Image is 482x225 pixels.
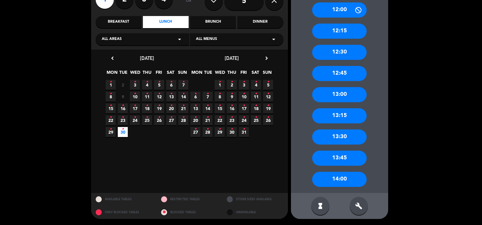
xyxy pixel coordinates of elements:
i: • [206,124,209,134]
i: • [267,101,269,110]
span: THU [142,69,152,79]
span: TUE [203,69,213,79]
span: 5 [263,80,273,90]
i: • [146,112,148,122]
span: [DATE] [140,55,154,61]
span: 11 [251,92,261,102]
span: 9 [227,92,237,102]
span: 13 [190,103,200,113]
i: • [255,89,257,99]
i: • [243,124,245,134]
div: 12:00 [312,2,367,18]
i: • [110,101,112,110]
i: • [146,89,148,99]
i: • [231,101,233,110]
span: FRI [154,69,164,79]
i: • [170,101,172,110]
i: • [134,77,136,87]
span: 14 [203,103,213,113]
i: • [170,77,172,87]
i: • [182,101,184,110]
div: 13:45 [312,151,367,166]
i: • [243,101,245,110]
i: • [243,89,245,99]
i: • [110,89,112,99]
span: 16 [118,103,128,113]
i: • [267,77,269,87]
i: • [122,124,124,134]
span: 17 [130,103,140,113]
i: • [231,112,233,122]
i: • [146,77,148,87]
i: • [255,112,257,122]
span: 26 [263,115,273,125]
div: UNAVAILABLE [222,206,288,219]
span: 18 [251,103,261,113]
i: • [243,77,245,87]
div: 12:45 [312,66,367,81]
i: • [255,101,257,110]
i: • [182,77,184,87]
i: • [194,112,196,122]
div: AVAILABLE TABLES [91,193,157,206]
i: • [110,112,112,122]
div: 13:00 [312,87,367,102]
i: • [231,77,233,87]
span: 25 [142,115,152,125]
span: 17 [239,103,249,113]
span: 28 [203,127,213,137]
i: • [219,89,221,99]
div: 13:15 [312,108,367,123]
span: THU [227,69,237,79]
i: • [170,89,172,99]
span: SAT [166,69,176,79]
i: • [134,89,136,99]
div: Breakfast [96,16,141,28]
i: • [158,101,160,110]
span: 22 [106,115,116,125]
span: 6 [166,80,176,90]
i: • [110,77,112,87]
span: 4 [142,80,152,90]
span: 27 [166,115,176,125]
i: • [170,112,172,122]
span: 19 [263,103,273,113]
span: 15 [215,103,225,113]
span: 4 [251,80,261,90]
div: 12:30 [312,45,367,60]
i: • [243,112,245,122]
i: • [182,112,184,122]
span: 21 [203,115,213,125]
i: chevron_right [263,55,270,61]
i: • [231,89,233,99]
span: 18 [142,103,152,113]
span: 16 [227,103,237,113]
i: • [219,77,221,87]
span: 9 [118,92,128,102]
span: 7 [178,80,188,90]
i: chevron_left [109,55,116,61]
span: All menus [196,36,217,42]
span: 5 [154,80,164,90]
i: • [146,101,148,110]
span: 1 [106,80,116,90]
i: arrow_drop_down [176,36,183,43]
span: 24 [130,115,140,125]
i: • [110,124,112,134]
span: 20 [190,115,200,125]
i: hourglass_full [317,202,324,210]
span: SUN [177,69,187,79]
span: MON [191,69,201,79]
span: 10 [239,92,249,102]
i: • [267,112,269,122]
span: 29 [106,127,116,137]
i: • [158,112,160,122]
i: • [206,101,209,110]
span: [DATE] [225,55,239,61]
i: • [219,101,221,110]
i: • [122,101,124,110]
span: 19 [154,103,164,113]
span: 31 [239,127,249,137]
div: Brunch [190,16,236,28]
span: 7 [203,92,213,102]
